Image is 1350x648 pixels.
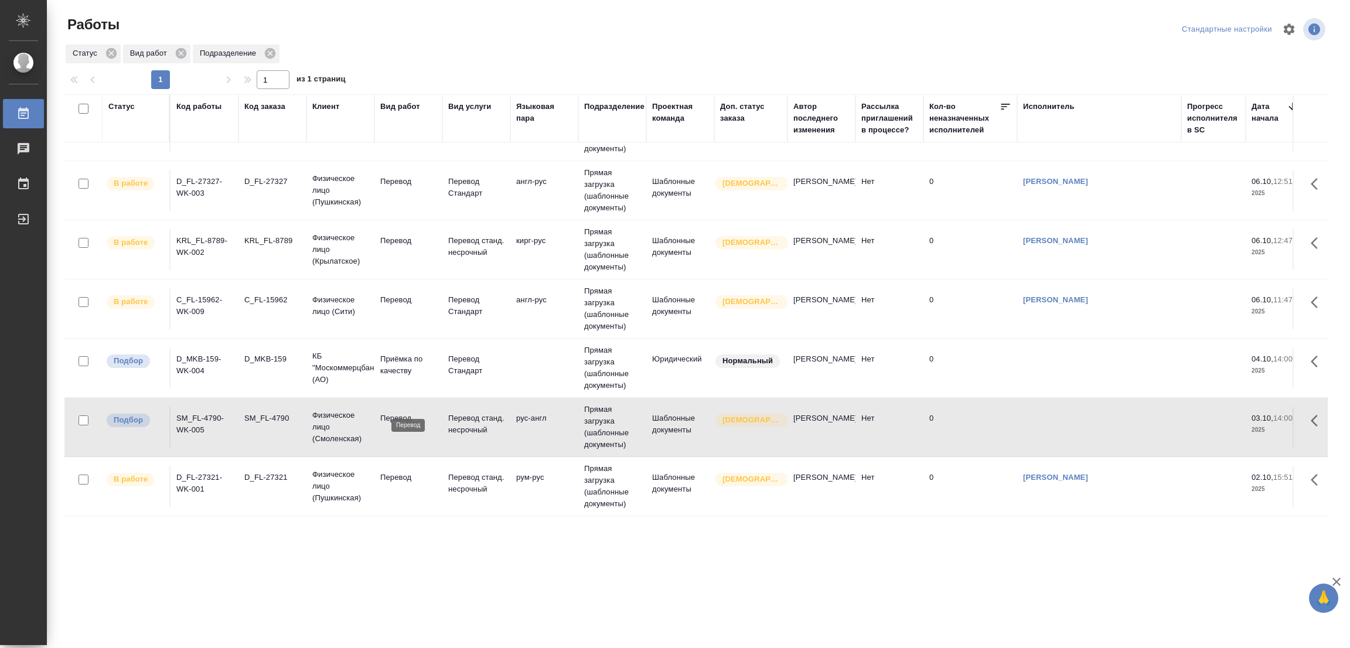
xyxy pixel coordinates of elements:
[652,101,708,124] div: Проектная команда
[855,466,923,507] td: Нет
[516,101,572,124] div: Языковая пара
[380,294,437,306] p: Перевод
[787,466,855,507] td: [PERSON_NAME]
[312,469,369,504] p: Физическое лицо (Пушкинская)
[1023,177,1088,186] a: [PERSON_NAME]
[578,339,646,397] td: Прямая загрузка (шаблонные документы)
[584,101,645,112] div: Подразделение
[448,294,504,318] p: Перевод Стандарт
[1252,473,1273,482] p: 02.10,
[1023,101,1075,112] div: Исполнитель
[510,170,578,211] td: англ-рус
[722,296,781,308] p: [DEMOGRAPHIC_DATA]
[1023,236,1088,245] a: [PERSON_NAME]
[200,47,260,59] p: Подразделение
[646,229,714,270] td: Шаблонные документы
[1179,21,1275,39] div: split button
[114,237,148,248] p: В работе
[64,15,120,34] span: Работы
[787,229,855,270] td: [PERSON_NAME]
[1273,354,1293,363] p: 14:00
[1304,288,1332,316] button: Здесь прячутся важные кнопки
[312,101,339,112] div: Клиент
[1275,15,1303,43] span: Настроить таблицу
[1252,247,1298,258] p: 2025
[114,355,143,367] p: Подбор
[1304,170,1332,198] button: Здесь прячутся важные кнопки
[720,101,782,124] div: Доп. статус заказа
[380,472,437,483] p: Перевод
[923,407,1017,448] td: 0
[312,173,369,208] p: Физическое лицо (Пушкинская)
[244,235,301,247] div: KRL_FL-8789
[1273,473,1293,482] p: 15:51
[923,170,1017,211] td: 0
[130,47,171,59] p: Вид работ
[646,170,714,211] td: Шаблонные документы
[855,229,923,270] td: Нет
[312,350,369,386] p: КБ "Москоммерцбанк" (АО)
[1252,295,1273,304] p: 06.10,
[66,45,121,63] div: Статус
[448,101,492,112] div: Вид услуги
[787,407,855,448] td: [PERSON_NAME]
[1252,306,1298,318] p: 2025
[722,473,781,485] p: [DEMOGRAPHIC_DATA]
[1252,187,1298,199] p: 2025
[1252,236,1273,245] p: 06.10,
[244,412,301,424] div: SM_FL-4790
[448,235,504,258] p: Перевод станд. несрочный
[312,410,369,445] p: Физическое лицо (Смоленская)
[1303,18,1328,40] span: Посмотреть информацию
[380,235,437,247] p: Перевод
[296,72,346,89] span: из 1 страниц
[646,407,714,448] td: Шаблонные документы
[1187,101,1240,136] div: Прогресс исполнителя в SC
[380,101,420,112] div: Вид работ
[787,170,855,211] td: [PERSON_NAME]
[171,288,238,329] td: C_FL-15962-WK-009
[114,473,148,485] p: В работе
[171,407,238,448] td: SM_FL-4790-WK-005
[1252,354,1273,363] p: 04.10,
[105,176,163,192] div: Исполнитель выполняет работу
[171,170,238,211] td: D_FL-27327-WK-003
[1273,414,1293,422] p: 14:00
[1252,424,1298,436] p: 2025
[193,45,279,63] div: Подразделение
[1252,101,1287,124] div: Дата начала
[244,101,285,112] div: Код заказа
[923,288,1017,329] td: 0
[578,398,646,456] td: Прямая загрузка (шаблонные документы)
[1304,466,1332,494] button: Здесь прячутся важные кнопки
[646,347,714,388] td: Юридический
[171,229,238,270] td: KRL_FL-8789-WK-002
[578,457,646,516] td: Прямая загрузка (шаблонные документы)
[923,466,1017,507] td: 0
[114,414,143,426] p: Подбор
[1023,473,1088,482] a: [PERSON_NAME]
[380,176,437,187] p: Перевод
[312,294,369,318] p: Физическое лицо (Сити)
[722,178,781,189] p: [DEMOGRAPHIC_DATA]
[855,407,923,448] td: Нет
[1304,347,1332,376] button: Здесь прячутся важные кнопки
[448,176,504,199] p: Перевод Стандарт
[722,355,773,367] p: Нормальный
[105,294,163,310] div: Исполнитель выполняет работу
[244,176,301,187] div: D_FL-27327
[923,229,1017,270] td: 0
[578,279,646,338] td: Прямая загрузка (шаблонные документы)
[312,232,369,267] p: Физическое лицо (Крылатское)
[114,296,148,308] p: В работе
[787,288,855,329] td: [PERSON_NAME]
[1252,414,1273,422] p: 03.10,
[123,45,190,63] div: Вид работ
[510,288,578,329] td: англ-рус
[1309,584,1338,613] button: 🙏
[73,47,101,59] p: Статус
[105,235,163,251] div: Исполнитель выполняет работу
[1252,365,1298,377] p: 2025
[108,101,135,112] div: Статус
[448,353,504,377] p: Перевод Стандарт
